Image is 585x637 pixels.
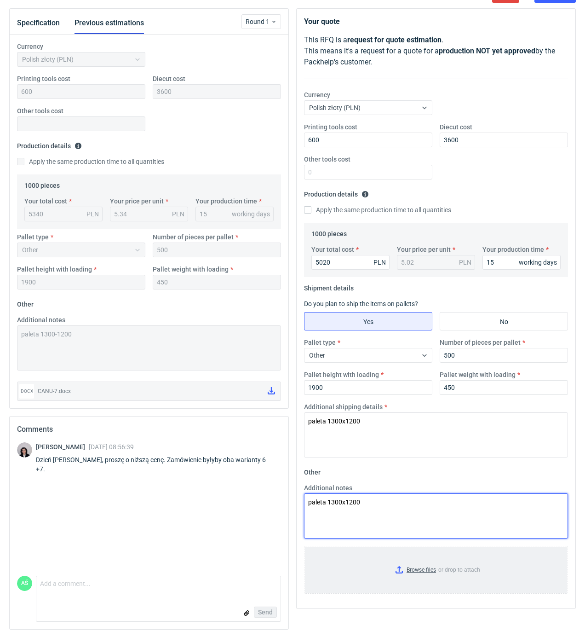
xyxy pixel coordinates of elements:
label: Printing tools cost [304,122,357,132]
label: Pallet height with loading [304,370,379,379]
input: 0 [304,133,432,147]
textarea: paleta 1300-1200 [17,325,281,371]
label: Your production time [195,197,257,206]
label: Your price per unit [397,245,451,254]
div: PLN [459,258,471,267]
h2: Comments [17,424,281,435]
input: 0 [440,380,568,395]
label: Your production time [482,245,544,254]
label: Other tools cost [17,106,63,116]
label: Number of pieces per pallet [440,338,521,347]
div: CANU-7.docx [38,387,260,396]
p: This RFQ is a . This means it's a request for a quote for a by the Packhelp's customer. [304,35,568,68]
label: Your total cost [311,245,354,254]
input: 0 [440,133,568,147]
div: PLN [172,209,184,219]
textarea: paleta 1300x1200 [304,412,568,457]
textarea: paleta 1300x1200 [304,493,568,539]
legend: Production details [304,187,369,198]
button: Specification [17,12,60,34]
label: Your price per unit [110,197,164,206]
legend: 1000 pieces [311,226,347,237]
input: 0 [440,348,568,363]
span: Polish złoty (PLN) [309,104,361,111]
legend: Other [17,297,34,308]
span: Send [258,609,273,615]
label: Additional notes [304,483,352,492]
span: [DATE] 08:56:39 [89,443,134,451]
label: or drop to attach [304,546,568,593]
input: 0 [304,165,432,180]
legend: Other [304,465,321,476]
div: Adrian Świerżewski [17,576,32,591]
div: Dzień [PERSON_NAME], proszę o niższą cenę. Zamówienie byłyby oba warianty 6 +7. [36,455,281,474]
label: Pallet height with loading [17,265,92,274]
label: Your total cost [24,197,67,206]
strong: production NOT yet approved [439,46,535,55]
input: 0 [311,255,390,270]
div: PLN [373,258,386,267]
legend: Production details [17,139,82,150]
input: 0 [304,380,432,395]
button: Previous estimations [75,12,144,34]
legend: Shipment details [304,281,354,292]
label: Number of pieces per pallet [153,232,234,242]
div: working days [519,258,557,267]
label: Apply the same production time to all quantities [304,205,451,214]
div: docx [19,384,34,399]
input: 0 [482,255,561,270]
label: Pallet weight with loading [153,265,229,274]
label: Currency [304,90,330,99]
label: Diecut cost [440,122,472,132]
span: Round 1 [246,17,271,26]
label: Do you plan to ship the items on pallets? [304,300,418,307]
label: Currency [17,42,43,51]
div: PLN [86,209,99,219]
label: Additional notes [17,315,65,324]
label: No [440,312,568,330]
strong: request for quote estimation [347,35,442,44]
legend: 1000 pieces [24,178,60,189]
label: Yes [304,312,432,330]
label: Pallet weight with loading [440,370,516,379]
span: Other [309,352,325,359]
span: [PERSON_NAME] [36,443,89,451]
label: Pallet type [17,232,49,242]
label: Additional shipping details [304,402,383,411]
div: working days [232,209,270,219]
img: Sebastian Markut [17,442,32,457]
strong: Your quote [304,17,340,26]
label: Pallet type [304,338,336,347]
label: Apply the same production time to all quantities [17,157,164,166]
label: Printing tools cost [17,74,70,83]
label: Other tools cost [304,155,350,164]
label: Diecut cost [153,74,185,83]
button: Send [254,607,277,618]
figcaption: AŚ [17,576,32,591]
